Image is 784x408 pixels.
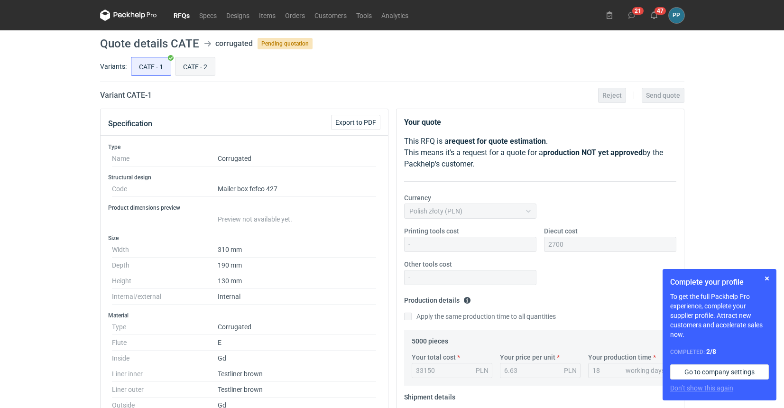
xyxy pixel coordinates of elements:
[404,312,556,321] label: Apply the same production time to all quantities
[258,38,313,49] span: Pending quotation
[112,273,218,289] dt: Height
[602,92,622,99] span: Reject
[221,9,254,21] a: Designs
[670,347,769,357] div: Completed:
[404,226,459,236] label: Printing tools cost
[564,366,577,375] div: PLN
[335,119,376,126] span: Export to PDF
[254,9,280,21] a: Items
[112,319,218,335] dt: Type
[100,38,199,49] h1: Quote details CATE
[218,151,377,167] dd: Corrugated
[404,118,441,127] strong: Your quote
[670,292,769,339] p: To get the full Packhelp Pro experience, complete your supplier profile. Attract new customers an...
[112,351,218,366] dt: Inside
[215,38,253,49] div: corrugated
[218,181,377,197] dd: Mailer box fefco 427
[476,366,489,375] div: PLN
[331,115,380,130] button: Export to PDF
[412,352,456,362] label: Your total cost
[646,8,662,23] button: 47
[218,319,377,335] dd: Corrugated
[218,366,377,382] dd: Testliner brown
[351,9,377,21] a: Tools
[218,215,292,223] span: Preview not available yet.
[108,234,380,242] h3: Size
[100,9,157,21] svg: Packhelp Pro
[108,312,380,319] h3: Material
[112,366,218,382] dt: Liner inner
[588,352,652,362] label: Your production time
[112,382,218,398] dt: Liner outer
[112,181,218,197] dt: Code
[194,9,221,21] a: Specs
[761,273,773,284] button: Skip for now
[112,335,218,351] dt: Flute
[669,8,684,23] button: PP
[377,9,413,21] a: Analytics
[175,57,215,76] label: CATE - 2
[670,277,769,288] h1: Complete your profile
[543,148,643,157] strong: production NOT yet approved
[218,258,377,273] dd: 190 mm
[169,9,194,21] a: RFQs
[218,335,377,351] dd: E
[218,273,377,289] dd: 130 mm
[624,8,639,23] button: 21
[706,348,716,355] strong: 2 / 8
[598,88,626,103] button: Reject
[669,8,684,23] div: Paweł Puch
[218,242,377,258] dd: 310 mm
[100,62,127,71] label: Variants:
[412,334,448,345] legend: 5000 pieces
[131,57,171,76] label: CATE - 1
[646,92,680,99] span: Send quote
[500,352,555,362] label: Your price per unit
[218,382,377,398] dd: Testliner brown
[280,9,310,21] a: Orders
[108,143,380,151] h3: Type
[404,389,455,401] legend: Shipment details
[642,88,684,103] button: Send quote
[108,204,380,212] h3: Product dimensions preview
[112,289,218,305] dt: Internal/external
[404,193,431,203] label: Currency
[404,260,452,269] label: Other tools cost
[112,151,218,167] dt: Name
[404,293,471,304] legend: Production details
[100,90,152,101] h2: Variant CATE - 1
[544,226,578,236] label: Diecut cost
[112,242,218,258] dt: Width
[108,112,152,135] button: Specification
[670,364,769,380] a: Go to company settings
[108,174,380,181] h3: Structural design
[218,289,377,305] dd: Internal
[404,136,676,170] p: This RFQ is a . This means it's a request for a quote for a by the Packhelp's customer.
[449,137,546,146] strong: request for quote estimation
[310,9,351,21] a: Customers
[626,366,665,375] div: working days
[218,351,377,366] dd: Gd
[670,383,733,393] button: Don’t show this again
[112,258,218,273] dt: Depth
